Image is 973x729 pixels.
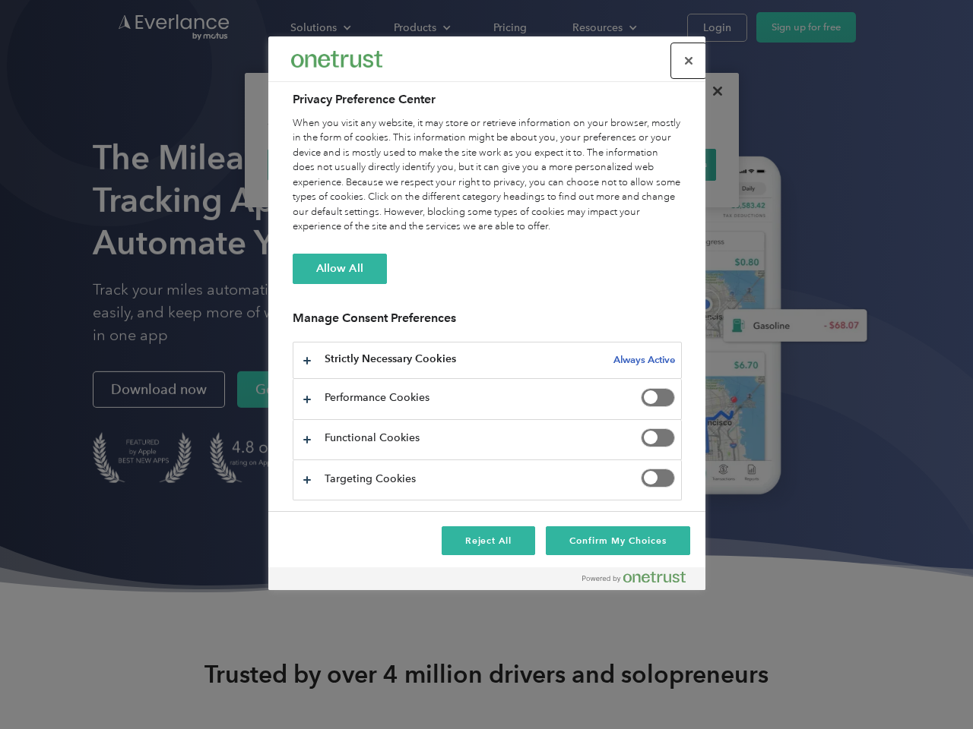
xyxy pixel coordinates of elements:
[291,44,382,74] div: Everlance
[293,311,682,334] h3: Manage Consent Preferences
[293,90,682,109] h2: Privacy Preference Center
[442,526,536,555] button: Reject All
[291,51,382,67] img: Everlance
[582,571,698,590] a: Powered by OneTrust Opens in a new Tab
[268,36,705,590] div: Privacy Preference Center
[293,116,682,235] div: When you visit any website, it may store or retrieve information on your browser, mostly in the f...
[546,526,689,555] button: Confirm My Choices
[672,44,705,77] button: Close
[293,254,387,284] button: Allow All
[268,36,705,590] div: Preference center
[582,571,686,583] img: Powered by OneTrust Opens in a new Tab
